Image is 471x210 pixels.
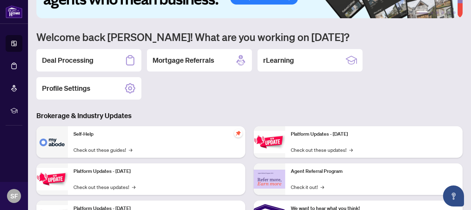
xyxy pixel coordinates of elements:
p: Platform Updates - [DATE] [291,130,457,138]
span: SF [10,191,18,201]
h2: Profile Settings [42,83,90,93]
p: Platform Updates - [DATE] [73,168,240,175]
a: Check out these updates!→ [291,146,353,154]
a: Check it out!→ [291,183,324,191]
p: Agent Referral Program [291,168,457,175]
a: Check out these updates!→ [73,183,135,191]
button: 3 [436,11,439,14]
img: logo [6,5,22,18]
button: Open asap [443,185,464,206]
button: 5 [447,11,450,14]
img: Platform Updates - September 16, 2025 [36,168,68,190]
span: → [129,146,132,154]
h3: Brokerage & Industry Updates [36,111,463,121]
h1: Welcome back [PERSON_NAME]! What are you working on [DATE]? [36,30,463,43]
span: → [321,183,324,191]
h2: rLearning [263,55,294,65]
img: Agent Referral Program [254,170,285,189]
a: Check out these guides!→ [73,146,132,154]
span: → [349,146,353,154]
button: 1 [416,11,428,14]
button: 4 [442,11,444,14]
span: → [132,183,135,191]
button: 6 [453,11,456,14]
p: Self-Help [73,130,240,138]
img: Self-Help [36,126,68,158]
button: 2 [430,11,433,14]
h2: Deal Processing [42,55,93,65]
img: Platform Updates - June 23, 2025 [254,131,285,153]
h2: Mortgage Referrals [153,55,214,65]
span: pushpin [234,129,242,137]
